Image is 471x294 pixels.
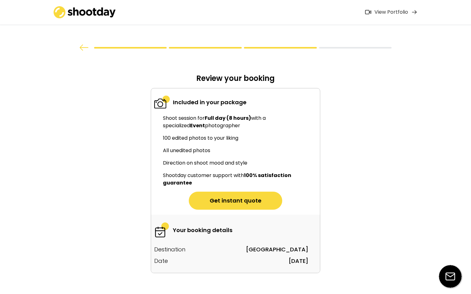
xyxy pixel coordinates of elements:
div: [DATE] [288,257,308,265]
img: 6-fast.svg [154,222,170,237]
div: Shoot session for with a specialized photographer [163,114,317,129]
div: Shootday customer support with [163,172,317,187]
div: [GEOGRAPHIC_DATA] [246,245,308,254]
strong: Event [190,122,205,129]
img: Icon%20feather-video%402x.png [365,10,371,14]
strong: Full day (8 hours) [205,114,251,122]
div: All unedited photos [163,147,317,154]
div: 100 edited photos to your liking [163,134,317,142]
div: Destination [154,245,185,254]
img: email-icon%20%281%29.svg [439,265,462,288]
div: View Portfolio [374,9,408,16]
img: shootday_logo.png [54,6,116,18]
img: arrow%20back.svg [79,44,89,51]
div: Your booking details [173,226,232,234]
div: Review your booking [151,73,320,88]
div: Direction on shoot mood and style [163,159,317,167]
button: Get instant quote [189,192,282,210]
strong: 100% satisfaction guarantee [163,172,292,186]
div: Included in your package [173,98,246,106]
img: 2-specialized.svg [154,95,170,110]
div: Date [154,257,168,265]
